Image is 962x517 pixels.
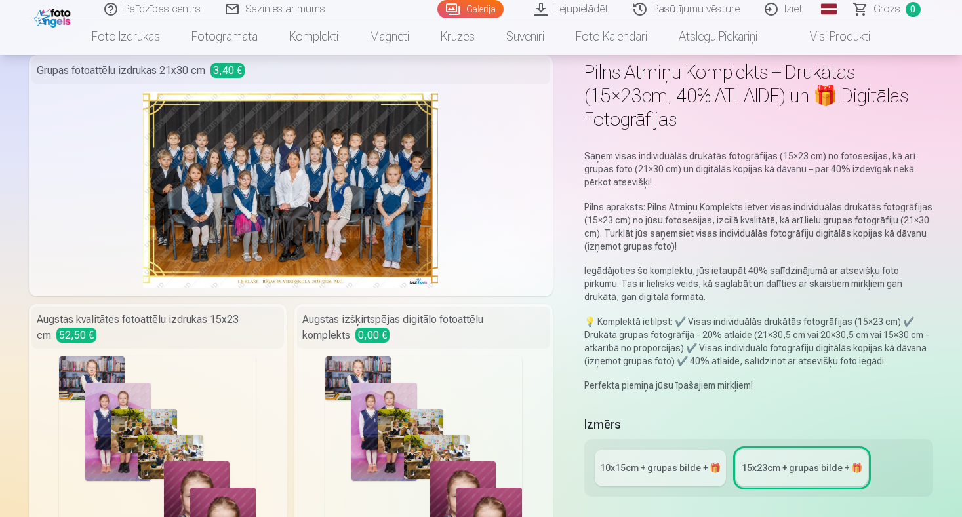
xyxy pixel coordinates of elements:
a: Visi produkti [773,18,886,55]
img: /fa1 [34,5,74,28]
span: 0,00 € [355,328,390,343]
div: 10x15сm + grupas bilde + 🎁 [600,461,721,474]
h1: Pilns Atmiņu Komplekts – Drukātas (15×23cm, 40% ATLAIDE) un 🎁 Digitālas Fotogrāfijas [584,60,934,131]
div: 15x23сm + grupas bilde + 🎁 [742,461,862,474]
span: 3,40 € [210,63,245,78]
a: Fotogrāmata [176,18,273,55]
div: Grupas fotoattēlu izdrukas 21x30 cm [31,58,550,84]
a: Krūzes [425,18,491,55]
p: 💡 Komplektā ietilpst: ✔️ Visas individuālās drukātās fotogrāfijas (15×23 cm) ✔️ Drukāta grupas fo... [584,315,934,368]
span: Grozs [873,1,900,17]
a: Komplekti [273,18,354,55]
p: Pilns apraksts: Pilns Atmiņu Komplekts ietver visas individuālās drukātās fotogrāfijas (15×23 cm)... [584,201,934,253]
div: Augstas izšķirtspējas digitālo fotoattēlu komplekts [297,307,550,349]
a: Suvenīri [491,18,560,55]
p: Perfekta piemiņa jūsu īpašajiem mirkļiem! [584,379,934,392]
p: Saņem visas individuālās drukātās fotogrāfijas (15×23 cm) no fotosesijas, kā arī grupas foto (21×... [584,149,934,189]
a: Foto kalendāri [560,18,663,55]
div: Augstas kvalitātes fotoattēlu izdrukas 15x23 cm [31,307,285,349]
h5: Izmērs [584,415,934,434]
a: Atslēgu piekariņi [663,18,773,55]
a: Foto izdrukas [76,18,176,55]
a: 15x23сm + grupas bilde + 🎁 [736,450,868,486]
a: 10x15сm + grupas bilde + 🎁 [595,450,726,486]
a: Magnēti [354,18,425,55]
p: Iegādājoties šo komplektu, jūs ietaupāt 40% salīdzinājumā ar atsevišķu foto pirkumu. Tas ir lieli... [584,264,934,303]
span: 52,50 € [56,328,96,343]
span: 0 [906,2,921,17]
